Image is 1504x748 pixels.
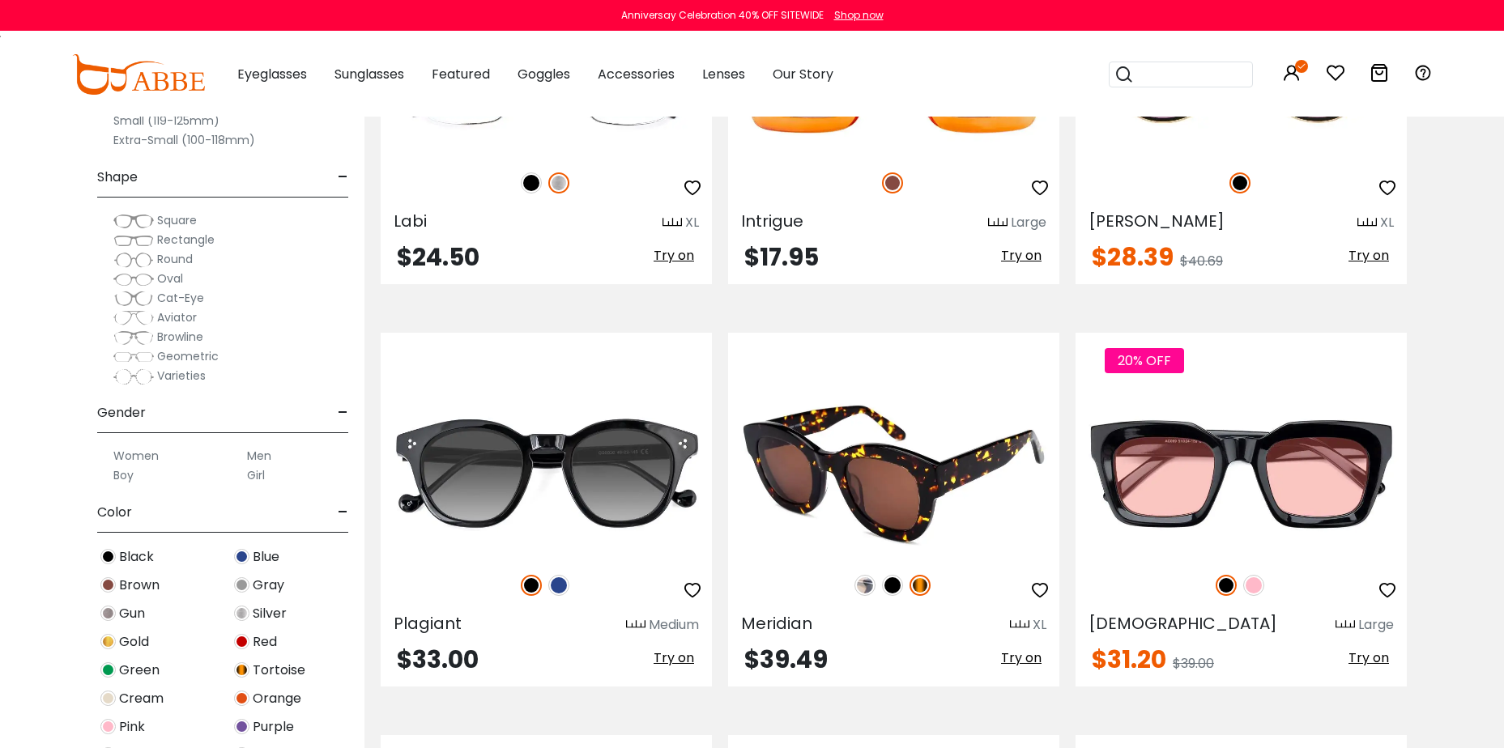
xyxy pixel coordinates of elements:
[397,642,479,677] span: $33.00
[1216,575,1237,596] img: Black
[381,391,712,557] img: Black Plagiant - Acetate ,Universal Bridge Fit
[113,446,159,465] label: Women
[113,329,154,346] img: Browline.png
[649,615,699,635] div: Medium
[100,577,116,593] img: Brown
[119,689,164,708] span: Cream
[234,577,249,593] img: Gray
[113,291,154,307] img: Cat-Eye.png
[598,65,675,83] span: Accessories
[113,252,154,268] img: Round.png
[1010,619,1029,631] img: size ruler
[744,642,828,677] span: $39.49
[394,210,427,232] span: Labi
[119,576,160,595] span: Brown
[741,612,812,635] span: Meridian
[113,465,134,485] label: Boy
[338,493,348,532] span: -
[1033,615,1046,635] div: XL
[1089,210,1225,232] span: [PERSON_NAME]
[113,213,154,229] img: Square.png
[253,661,305,680] span: Tortoise
[826,8,884,22] a: Shop now
[996,648,1046,669] button: Try on
[521,172,542,193] img: Black
[157,212,197,228] span: Square
[100,606,116,621] img: Gun
[100,634,116,649] img: Gold
[100,719,116,734] img: Pink
[432,65,490,83] span: Featured
[100,662,116,678] img: Green
[654,246,694,265] span: Try on
[685,213,699,232] div: XL
[996,245,1046,266] button: Try on
[113,232,154,249] img: Rectangle.png
[253,717,294,737] span: Purple
[1011,213,1046,232] div: Large
[1344,245,1394,266] button: Try on
[247,465,265,485] label: Girl
[72,54,205,95] img: abbeglasses.com
[728,391,1059,557] img: Black Meridian - Acetate ,Universal Bridge Fit
[1180,252,1223,270] span: $40.69
[663,217,682,229] img: size ruler
[113,111,219,130] label: Small (119-125mm)
[1105,348,1184,373] span: 20% OFF
[1358,615,1394,635] div: Large
[157,251,193,267] span: Round
[1001,648,1042,667] span: Try on
[1092,240,1174,274] span: $28.39
[253,576,284,595] span: Gray
[626,619,645,631] img: size ruler
[1001,246,1042,265] span: Try on
[253,547,279,567] span: Blue
[773,65,833,83] span: Our Story
[910,575,931,596] img: Tortoise
[988,217,1008,229] img: size ruler
[1336,619,1355,631] img: size ruler
[234,662,249,678] img: Tortoise
[854,575,876,596] img: Ivory Tortoise
[253,689,301,708] span: Orange
[741,210,803,232] span: Intrigue
[234,719,249,734] img: Purple
[113,310,154,326] img: Aviator.png
[97,158,138,197] span: Shape
[548,575,569,596] img: Blue
[834,8,884,23] div: Shop now
[119,547,154,567] span: Black
[234,634,249,649] img: Red
[1357,217,1377,229] img: size ruler
[234,549,249,564] img: Blue
[702,65,745,83] span: Lenses
[119,661,160,680] span: Green
[234,606,249,621] img: Silver
[654,648,694,667] span: Try on
[338,393,348,432] span: -
[157,348,219,364] span: Geometric
[97,493,132,532] span: Color
[621,8,824,23] div: Anniversay Celebration 40% OFF SITEWIDE
[649,648,699,669] button: Try on
[1092,642,1166,677] span: $31.20
[157,329,203,345] span: Browline
[1348,648,1389,667] span: Try on
[157,309,197,325] span: Aviator
[157,270,183,287] span: Oval
[97,393,146,432] span: Gender
[100,691,116,706] img: Cream
[1348,246,1389,265] span: Try on
[744,240,819,274] span: $17.95
[113,130,255,150] label: Extra-Small (100-118mm)
[119,632,149,652] span: Gold
[100,549,116,564] img: Black
[113,368,154,385] img: Varieties.png
[1380,213,1394,232] div: XL
[1173,654,1214,673] span: $39.00
[1076,391,1407,557] img: Black Pagintion - Acetate ,Universal Bridge Fit
[119,604,145,623] span: Gun
[1243,575,1264,596] img: Pink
